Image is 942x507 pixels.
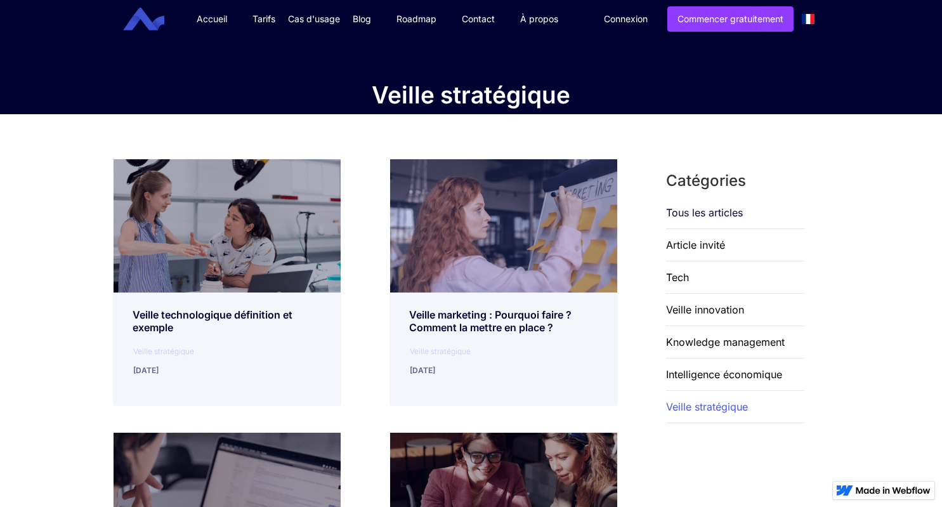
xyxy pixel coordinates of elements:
a: Tech [666,261,689,293]
h3: Catégories [666,171,842,190]
a: Commencer gratuitement [667,6,794,32]
a: Connexion [594,7,657,31]
a: home [133,8,174,31]
div: [DATE] [410,356,617,378]
div: Veille stratégique [410,346,617,356]
div: Veille technologique définition et exemple [133,308,322,334]
a: Veille innovation [666,294,744,326]
a: Intelligence économique [666,359,782,390]
a: Veille stratégique [666,391,748,423]
a: Knowledge management [666,326,785,358]
a: Tous les articles [666,206,743,219]
div: Veille marketing : Pourquoi faire ? Comment la mettre en place ? [409,308,598,334]
div: Cas d'usage [288,13,340,25]
img: Made in Webflow [856,487,931,494]
a: Veille marketing : Pourquoi faire ? Comment la mettre en place ? [409,299,598,334]
a: Article invité [666,229,725,261]
h1: Veille stratégique [372,76,570,114]
a: Veille technologique définition et exemple [133,299,322,334]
